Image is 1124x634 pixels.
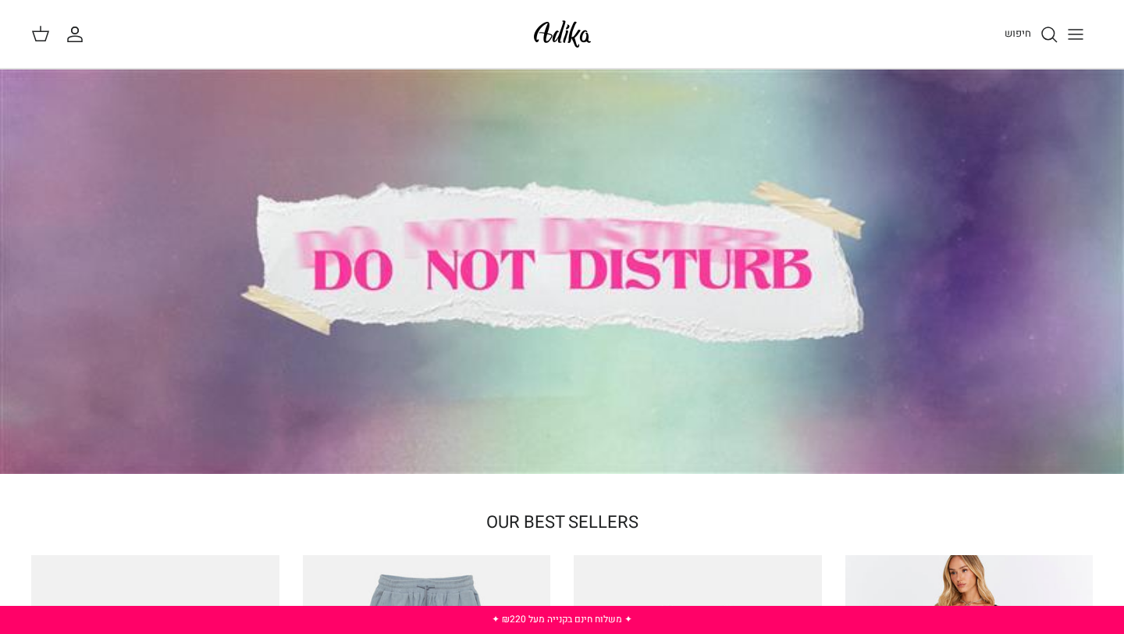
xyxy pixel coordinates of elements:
span: חיפוש [1005,26,1031,41]
a: ✦ משלוח חינם בקנייה מעל ₪220 ✦ [492,612,632,626]
a: החשבון שלי [66,25,91,44]
img: Adika IL [529,16,596,52]
button: Toggle menu [1058,17,1093,52]
a: OUR BEST SELLERS [486,511,638,536]
a: חיפוש [1005,25,1058,44]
